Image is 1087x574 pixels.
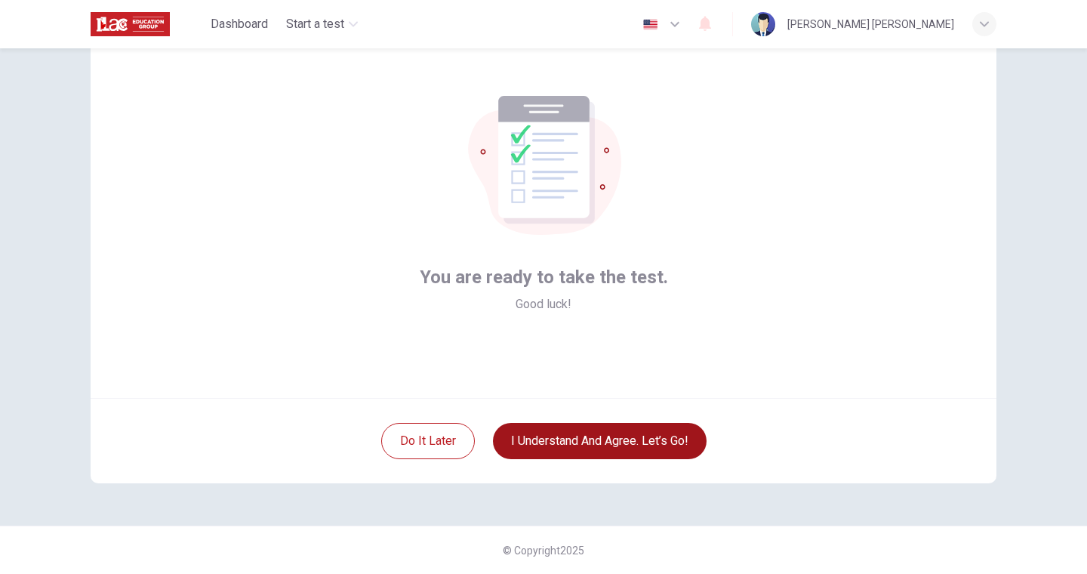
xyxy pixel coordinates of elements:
span: © Copyright 2025 [503,545,584,557]
span: You are ready to take the test. [420,265,668,289]
span: Good luck! [516,295,571,313]
img: Profile picture [751,12,775,36]
span: Dashboard [211,15,268,33]
img: ILAC logo [91,9,170,39]
a: ILAC logo [91,9,205,39]
button: Dashboard [205,11,274,38]
span: Start a test [286,15,344,33]
button: Do it later [381,423,475,459]
img: en [641,19,660,30]
button: Start a test [280,11,364,38]
button: I understand and agree. Let’s go! [493,423,707,459]
div: [PERSON_NAME] [PERSON_NAME] [787,15,954,33]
